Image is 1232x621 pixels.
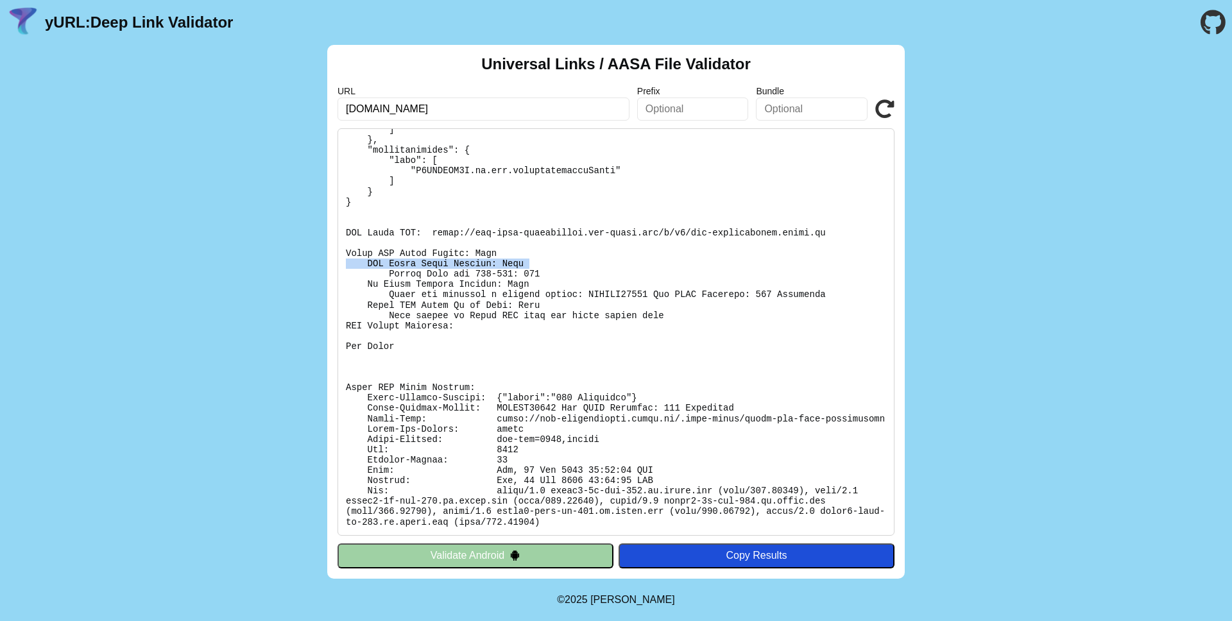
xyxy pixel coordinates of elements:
input: Optional [756,98,868,121]
img: droidIcon.svg [509,550,520,561]
button: Copy Results [619,543,894,568]
button: Validate Android [338,543,613,568]
pre: Lorem ipsu do: sitam://con-adipiscingel.seddo.ei/.temp-incid/utlab-etd-magn-aliquaenima Mi Veniam... [338,128,894,536]
img: yURL Logo [6,6,40,39]
a: Michael Ibragimchayev's Personal Site [590,594,675,605]
label: URL [338,86,629,96]
input: Optional [637,98,749,121]
h2: Universal Links / AASA File Validator [481,55,751,73]
label: Bundle [756,86,868,96]
input: Required [338,98,629,121]
label: Prefix [637,86,749,96]
footer: © [557,579,674,621]
div: Copy Results [625,550,888,561]
span: 2025 [565,594,588,605]
a: yURL:Deep Link Validator [45,13,233,31]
